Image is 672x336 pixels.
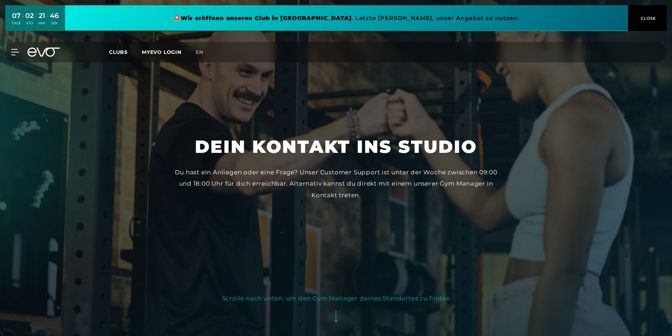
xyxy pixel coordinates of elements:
[196,48,212,56] a: en
[23,11,24,30] div: :
[109,49,128,55] span: Clubs
[109,49,142,55] a: Clubs
[222,293,450,304] div: Scrolle nach unten, um den Gym Manager deines Standortes zu finden
[38,21,45,26] div: MIN
[628,5,667,31] button: CLOSE
[195,135,477,158] h1: Dein Kontakt ins Studio
[50,21,59,26] div: SEK
[171,167,501,201] div: Du hast ein Anliegen oder eine Frage? Unser Customer Support ist unter der Woche zwischen 09:00 u...
[196,49,203,55] span: en
[47,11,48,30] div: :
[222,293,450,329] button: Scrolle nach unten, um den Gym Manager deines Standortes zu finden
[25,11,34,21] div: 02
[50,11,59,21] div: 46
[25,21,34,26] div: STD
[12,21,21,26] div: TAGE
[12,11,21,21] div: 07
[142,49,182,55] a: MYEVO LOGIN
[38,11,45,21] div: 21
[36,11,37,30] div: :
[639,15,656,21] span: CLOSE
